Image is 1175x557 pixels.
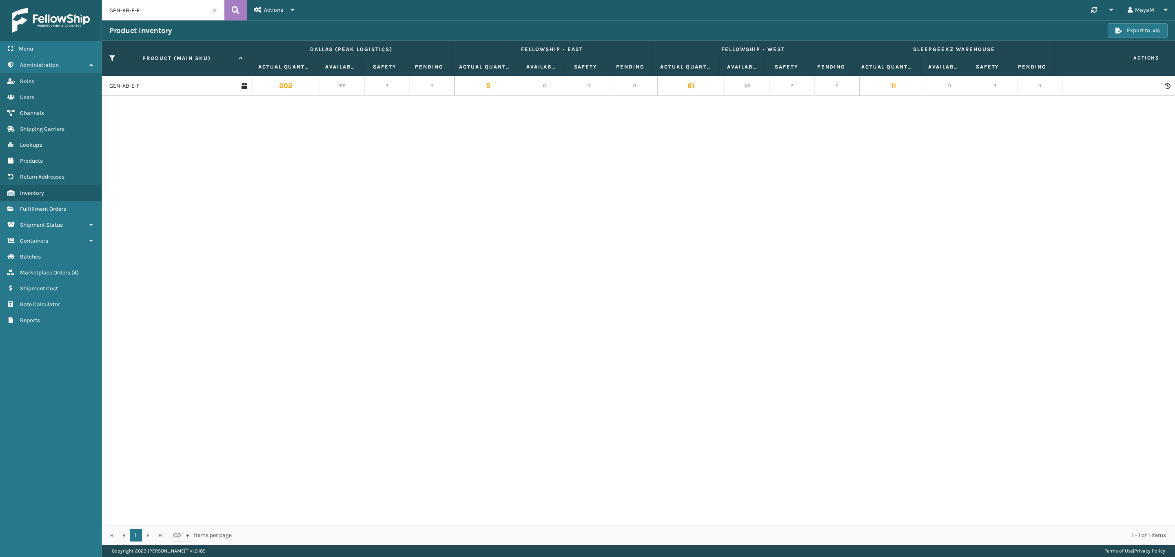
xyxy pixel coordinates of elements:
div: 1 - 1 of 1 items [243,531,1166,539]
label: Safety [571,63,600,71]
span: Actions [1057,51,1164,65]
label: Available [928,63,958,71]
label: Pending [616,63,645,71]
span: Products [20,157,43,164]
td: 199 [319,76,364,96]
h3: Product Inventory [109,26,172,35]
td: 0 [1018,76,1062,96]
p: Copyright 2023 [PERSON_NAME]™ v 1.0.185 [112,545,206,557]
span: 100 [172,531,184,539]
label: SleepGeekz Warehouse [861,46,1047,53]
span: Menu [19,45,33,52]
span: Containers [20,237,48,244]
label: Pending [816,63,846,71]
button: Export to .xls [1108,23,1168,38]
td: 58 [725,76,769,96]
td: 61 [657,76,725,96]
td: 0 [815,76,860,96]
label: Actual Quantity [861,63,913,71]
td: 0 [410,76,454,96]
span: Roles [20,78,34,85]
label: Safety [772,63,801,71]
td: 0 [612,76,657,96]
a: Terms of Use [1105,548,1133,554]
td: 3 [567,76,612,96]
a: Privacy Policy [1134,548,1165,554]
label: Safety [370,63,399,71]
span: Shipping Carriers [20,126,64,133]
span: Shipment Status [20,221,63,228]
span: ( 4 ) [71,269,79,276]
span: Shipment Cost [20,285,58,292]
span: Batches [20,253,41,260]
label: Fellowship - East [459,46,645,53]
span: Administration [20,62,59,69]
td: 5 [454,76,522,96]
label: Pending [415,63,444,71]
label: Available [526,63,556,71]
td: 0 [927,76,972,96]
label: Actual Quantity [660,63,712,71]
label: Fellowship - West [660,46,846,53]
label: Actual Quantity [459,63,511,71]
span: Fulfillment Orders [20,206,66,212]
span: items per page [172,529,232,542]
label: Available [325,63,355,71]
td: 202 [252,76,320,96]
div: | [1105,545,1165,557]
span: Lookups [20,141,42,148]
label: Product (MAIN SKU) [118,55,235,62]
label: Dallas (Peak Logistics) [258,46,444,53]
span: Return Addresses [20,173,64,180]
img: logo [12,8,90,33]
td: 0 [522,76,567,96]
span: Rate Calculator [20,301,60,308]
span: Actions [264,7,283,13]
i: Product Activity [1165,83,1170,89]
label: Safety [973,63,1002,71]
span: Reports [20,317,40,324]
span: Marketplace Orders [20,269,70,276]
td: 3 [770,76,815,96]
span: Channels [20,110,44,117]
label: Pending [1018,63,1047,71]
a: 1 [130,529,142,542]
span: Users [20,94,34,101]
td: 3 [365,76,410,96]
label: Available [727,63,756,71]
span: Inventory [20,190,44,197]
td: 11 [860,76,927,96]
a: GEN-AB-E-F [109,82,140,90]
label: Actual Quantity [258,63,310,71]
td: 3 [972,76,1017,96]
